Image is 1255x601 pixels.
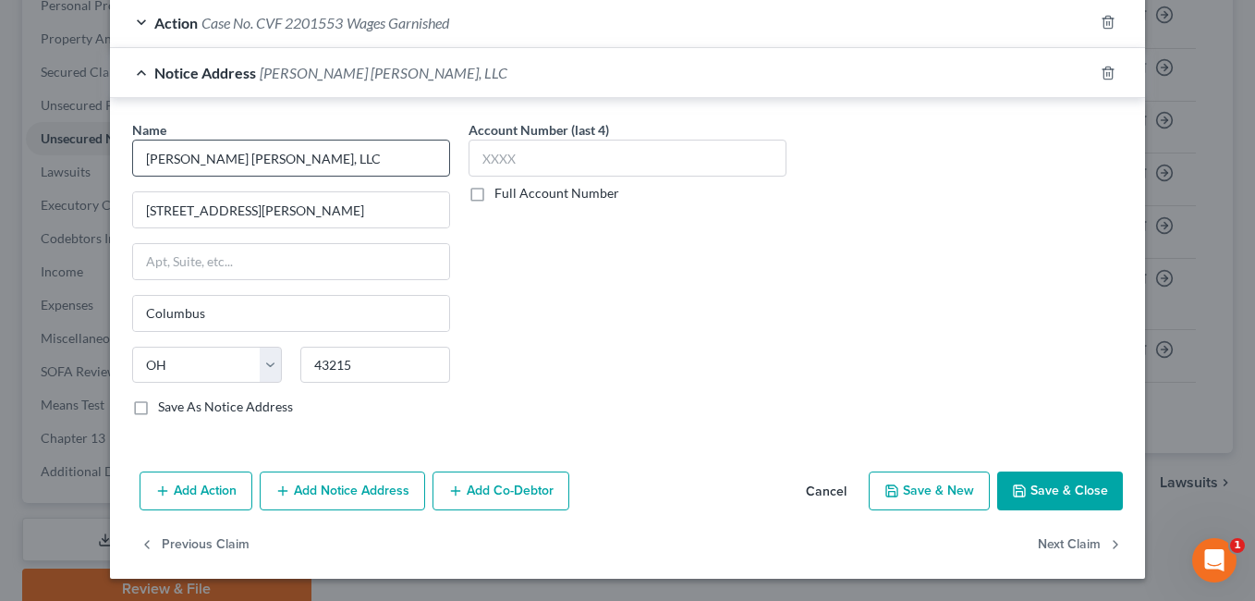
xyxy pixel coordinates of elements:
button: Add Notice Address [260,472,425,510]
input: Apt, Suite, etc... [133,244,449,279]
input: Search by name... [132,140,450,177]
button: Add Action [140,472,252,510]
span: 1 [1230,538,1245,553]
button: Save & Close [997,472,1123,510]
label: Account Number (last 4) [469,120,609,140]
span: Action [154,14,198,31]
label: Save As Notice Address [158,398,293,416]
span: [PERSON_NAME] [PERSON_NAME], LLC [260,64,507,81]
span: Wages Garnished [347,14,449,31]
button: Previous Claim [140,525,250,564]
button: Add Co-Debtor [433,472,569,510]
input: Enter address... [133,192,449,227]
label: Full Account Number [494,184,619,202]
iframe: Intercom live chat [1192,538,1237,583]
input: Enter zip.. [300,347,450,384]
span: Case No. CVF 2201553 [201,14,343,31]
input: Enter city... [133,296,449,331]
button: Cancel [791,473,861,510]
span: Notice Address [154,64,256,81]
button: Save & New [869,472,990,510]
button: Next Claim [1038,525,1123,564]
input: XXXX [469,140,786,177]
span: Name [132,122,166,138]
